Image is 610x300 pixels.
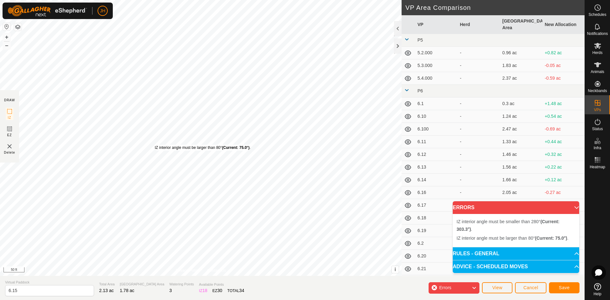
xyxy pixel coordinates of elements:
[199,282,244,287] span: Available Points
[542,110,585,123] td: +0.54 ac
[5,280,94,285] span: Virtual Paddock
[500,123,542,136] td: 2.47 ac
[6,143,13,150] img: VP
[500,72,542,85] td: 2.37 ac
[500,199,542,212] td: 0.42 ac
[199,287,207,294] div: IZ
[3,23,10,30] button: Reset Map
[8,5,87,17] img: Gallagher Logo
[8,115,11,120] span: IZ
[453,205,474,210] span: ERRORS
[395,267,396,272] span: i
[460,177,498,183] div: -
[415,97,457,110] td: 6.1
[593,292,601,296] span: Help
[415,15,457,34] th: VP
[587,32,608,36] span: Notifications
[460,164,498,170] div: -
[3,42,10,49] button: –
[415,161,457,174] td: 6.13
[405,4,585,11] h2: VP Area Comparison
[415,148,457,161] td: 6.12
[3,33,10,41] button: +
[500,148,542,161] td: 1.46 ac
[169,288,172,293] span: 3
[542,59,585,72] td: -0.05 ac
[460,75,498,82] div: -
[492,285,502,290] span: View
[120,282,164,287] span: [GEOGRAPHIC_DATA] Area
[535,236,567,241] b: (Current: 75.0°)
[415,212,457,224] td: 6.18
[415,123,457,136] td: 6.100
[500,275,542,288] td: 0.91 ac
[415,72,457,85] td: 5.4.000
[500,186,542,199] td: 2.05 ac
[99,288,114,293] span: 2.13 ac
[14,23,22,31] button: Map Layers
[222,145,250,150] b: (Current: 75.0°)
[207,268,226,273] a: Contact Us
[588,89,607,93] span: Neckbands
[542,97,585,110] td: +1.48 ac
[453,251,499,256] span: RULES - GENERAL
[415,263,457,275] td: 6.21
[542,15,585,34] th: New Allocation
[460,151,498,158] div: -
[415,136,457,148] td: 6.11
[542,186,585,199] td: -0.27 ac
[460,189,498,196] div: -
[4,150,15,155] span: Delete
[542,123,585,136] td: -0.69 ac
[7,133,12,137] span: EZ
[120,288,134,293] span: 1.78 ac
[542,47,585,59] td: +0.82 ac
[515,282,546,293] button: Cancel
[460,113,498,120] div: -
[99,282,115,287] span: Total Area
[415,174,457,186] td: 6.14
[415,199,457,212] td: 6.17
[415,186,457,199] td: 6.16
[100,8,105,14] span: JH
[542,174,585,186] td: +0.12 ac
[213,287,222,294] div: EZ
[417,88,423,93] span: P6
[453,201,579,214] p-accordion-header: ERRORS
[227,287,244,294] div: TOTAL
[500,136,542,148] td: 1.33 ac
[460,100,498,107] div: -
[169,282,194,287] span: Watering Points
[176,268,200,273] a: Privacy Policy
[542,275,585,288] td: +0.86 ac
[439,285,451,290] span: Errors
[217,288,222,293] span: 30
[549,282,579,293] button: Save
[500,161,542,174] td: 1.56 ac
[500,15,542,34] th: [GEOGRAPHIC_DATA] Area
[415,275,457,288] td: 6.22
[460,50,498,56] div: -
[155,145,251,150] div: IZ interior angle must be larger than 80° .
[415,47,457,59] td: 5.2.000
[239,288,244,293] span: 34
[590,165,605,169] span: Heatmap
[591,70,604,74] span: Animals
[453,264,528,269] span: ADVICE - SCHEDULED MOVES
[415,59,457,72] td: 5.3.000
[592,51,602,55] span: Herds
[415,110,457,123] td: 6.10
[460,138,498,145] div: -
[559,285,570,290] span: Save
[392,266,399,273] button: i
[542,148,585,161] td: +0.32 ac
[460,62,498,69] div: -
[592,127,603,131] span: Status
[453,260,579,273] p-accordion-header: ADVICE - SCHEDULED MOVES
[594,108,601,112] span: VPs
[457,236,568,241] span: IZ interior angle must be larger than 80° .
[588,13,606,17] span: Schedules
[523,285,538,290] span: Cancel
[542,161,585,174] td: +0.22 ac
[542,72,585,85] td: -0.59 ac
